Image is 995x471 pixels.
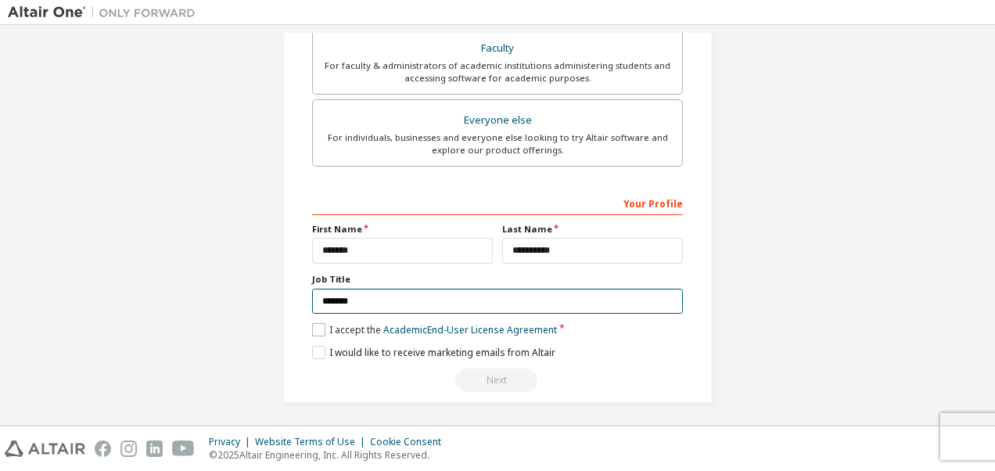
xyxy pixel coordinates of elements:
img: facebook.svg [95,440,111,457]
div: For faculty & administrators of academic institutions administering students and accessing softwa... [322,59,673,84]
label: Last Name [502,223,683,235]
div: Website Terms of Use [255,436,370,448]
div: Faculty [322,38,673,59]
div: For individuals, businesses and everyone else looking to try Altair software and explore our prod... [322,131,673,156]
img: instagram.svg [120,440,137,457]
label: First Name [312,223,493,235]
label: Job Title [312,273,683,286]
img: Altair One [8,5,203,20]
div: Privacy [209,436,255,448]
a: Academic End-User License Agreement [383,323,557,336]
div: Everyone else [322,110,673,131]
div: Cookie Consent [370,436,451,448]
div: You need to provide your academic email [312,369,683,392]
div: Your Profile [312,190,683,215]
p: © 2025 Altair Engineering, Inc. All Rights Reserved. [209,448,451,462]
img: youtube.svg [172,440,195,457]
img: altair_logo.svg [5,440,85,457]
label: I would like to receive marketing emails from Altair [312,346,555,359]
img: linkedin.svg [146,440,163,457]
label: I accept the [312,323,557,336]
